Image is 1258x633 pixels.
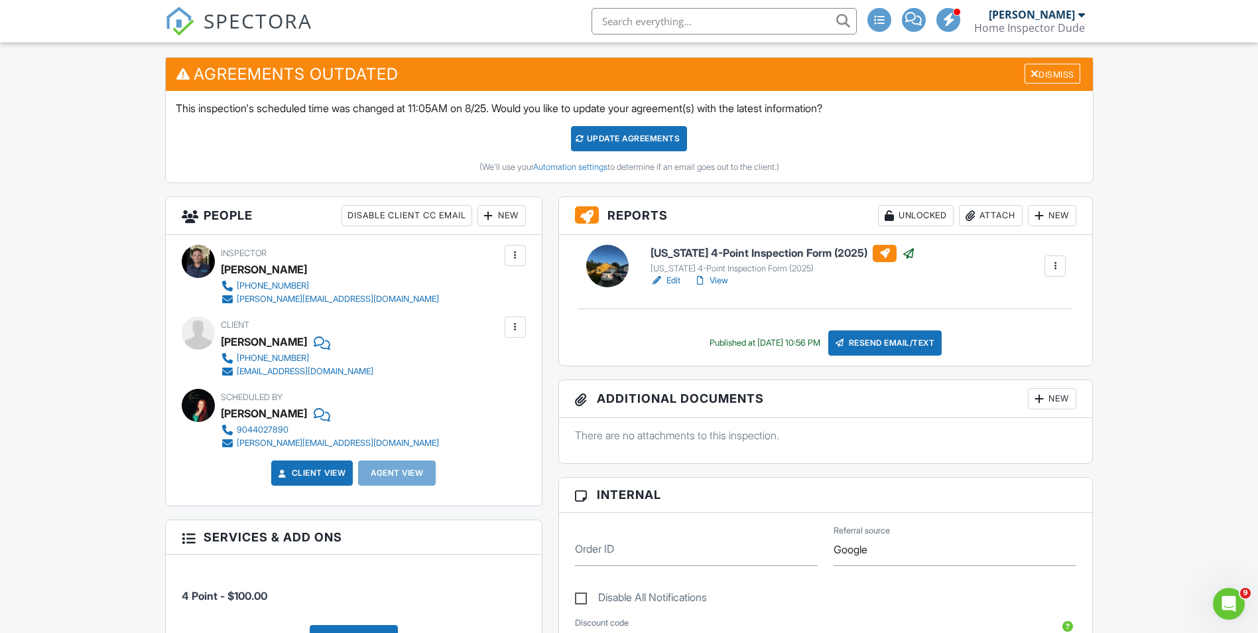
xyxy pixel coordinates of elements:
h3: Agreements Outdated [166,58,1093,90]
div: [PHONE_NUMBER] [237,281,309,291]
img: The Best Home Inspection Software - Spectora [165,7,194,36]
div: Unlocked [878,205,954,226]
div: Update Agreements [571,126,687,151]
span: Inspector [221,248,267,258]
div: 9044027890 [237,425,288,435]
div: [EMAIL_ADDRESS][DOMAIN_NAME] [237,366,373,377]
div: (We'll use your to determine if an email goes out to the client.) [176,162,1083,173]
span: SPECTORA [204,7,312,35]
h3: Services & Add ons [166,520,542,555]
div: Resend Email/Text [828,330,942,356]
h6: [US_STATE] 4-Point Inspection Form (2025) [651,245,915,262]
a: Edit [651,274,680,287]
div: Disable Client CC Email [342,205,472,226]
h3: Internal [559,478,1093,512]
span: 4 Point - $100.00 [182,589,267,602]
div: [PERSON_NAME] [221,332,307,352]
h3: Additional Documents [559,380,1093,418]
a: 9044027890 [221,423,439,437]
span: 9 [1240,588,1251,598]
div: This inspection's scheduled time was changed at 11:05AM on 8/25. Would you like to update your ag... [166,91,1093,182]
div: New [477,205,526,226]
h3: Reports [559,197,1093,235]
a: [PHONE_NUMBER] [221,352,373,365]
span: Client [221,320,249,330]
a: [EMAIL_ADDRESS][DOMAIN_NAME] [221,365,373,378]
a: Client View [276,466,346,480]
div: [PERSON_NAME] [221,403,307,423]
div: Attach [959,205,1023,226]
div: [PERSON_NAME][EMAIL_ADDRESS][DOMAIN_NAME] [237,294,439,305]
a: [PHONE_NUMBER] [221,279,439,293]
label: Referral source [834,525,890,537]
p: There are no attachments to this inspection. [575,428,1077,443]
div: [PERSON_NAME] [989,8,1075,21]
h3: People [166,197,542,235]
a: SPECTORA [165,18,312,46]
div: New [1028,388,1076,409]
input: Search everything... [592,8,857,35]
div: Home Inspector Dude [974,21,1085,35]
div: Dismiss [1025,64,1080,84]
div: [US_STATE] 4-Point Inspection Form (2025) [651,263,915,274]
div: [PHONE_NUMBER] [237,353,309,364]
label: Disable All Notifications [575,591,707,608]
div: [PERSON_NAME] [221,259,307,279]
iframe: Intercom live chat [1213,588,1245,620]
a: [PERSON_NAME][EMAIL_ADDRESS][DOMAIN_NAME] [221,437,439,450]
li: Service: 4 Point [182,565,526,614]
label: Discount code [575,617,629,629]
a: [US_STATE] 4-Point Inspection Form (2025) [US_STATE] 4-Point Inspection Form (2025) [651,245,915,274]
label: Order ID [575,541,614,556]
a: Automation settings [533,162,607,172]
div: [PERSON_NAME][EMAIL_ADDRESS][DOMAIN_NAME] [237,438,439,449]
a: [PERSON_NAME][EMAIL_ADDRESS][DOMAIN_NAME] [221,293,439,306]
a: View [694,274,728,287]
div: New [1028,205,1076,226]
div: Published at [DATE] 10:56 PM [710,338,820,348]
span: Scheduled By [221,392,283,402]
